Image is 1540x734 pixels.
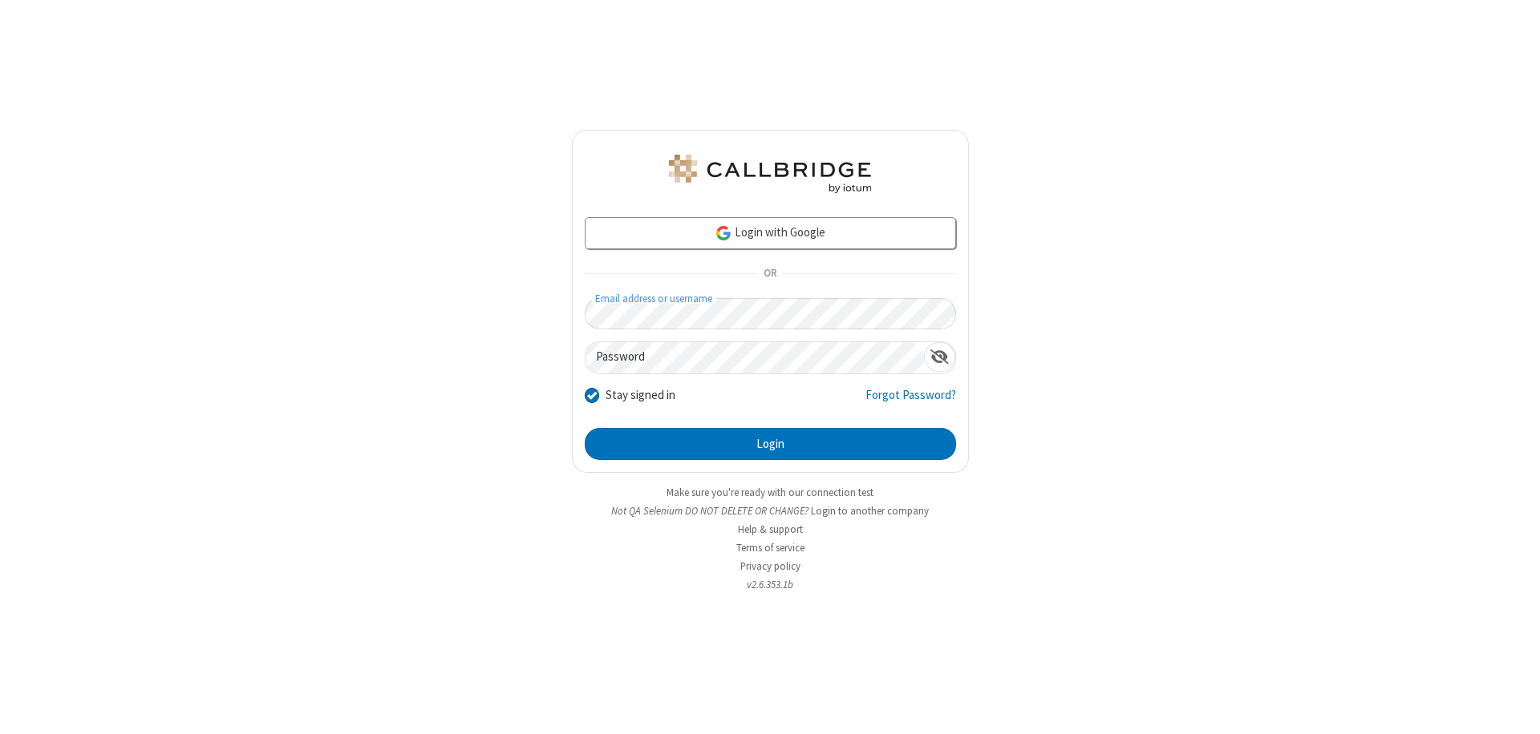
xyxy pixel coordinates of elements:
span: OR [757,263,783,285]
li: v2.6.353.1b [572,577,969,592]
a: Privacy policy [740,559,800,573]
a: Login with Google [585,217,956,249]
button: Login to another company [811,503,929,518]
div: Show password [924,342,955,372]
a: Terms of service [736,541,804,555]
li: Not QA Selenium DO NOT DELETE OR CHANGE? [572,503,969,518]
a: Make sure you're ready with our connection test [667,486,873,499]
button: Login [585,428,956,460]
input: Password [586,342,924,373]
label: Stay signed in [606,386,675,405]
a: Help & support [738,522,803,536]
img: google-icon.png [715,224,732,242]
input: Email address or username [585,298,956,329]
a: Forgot Password? [865,386,956,417]
img: QA Selenium DO NOT DELETE OR CHANGE [666,155,874,193]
